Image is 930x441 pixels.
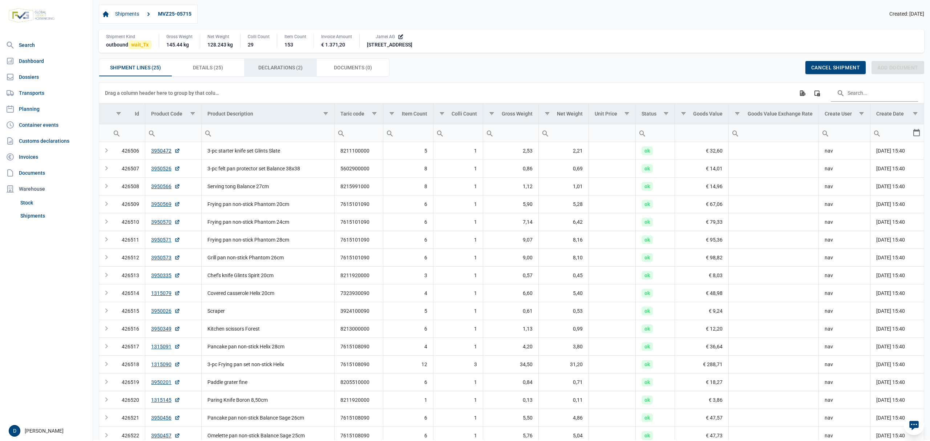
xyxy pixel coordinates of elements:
[151,218,180,226] a: 3950570
[151,111,182,117] div: Product Code
[433,391,483,409] td: 1
[624,111,630,116] span: Show filter options for column 'Unit Price'
[334,284,383,302] td: 7323930090
[284,41,306,48] div: 153
[110,266,145,284] td: 426513
[145,124,158,142] div: Search box
[735,111,740,116] span: Show filter options for column 'Goods Value Exchange Rate'
[819,284,870,302] td: nav
[201,159,334,177] td: 3-pc felt pan protector set Balance 38x38
[706,147,723,154] span: € 32,60
[483,284,538,302] td: 6,60
[383,142,433,160] td: 5
[110,142,145,160] td: 426506
[870,124,883,142] div: Search box
[538,355,589,373] td: 31,20
[151,396,180,404] a: 1315145
[334,159,383,177] td: 5602900000
[538,266,589,284] td: 0,45
[145,104,202,124] td: Column Product Code
[635,124,675,142] td: Filter cell
[663,111,669,116] span: Show filter options for column 'Status'
[334,266,383,284] td: 8211920000
[483,248,538,266] td: 9,00
[538,337,589,355] td: 3,80
[889,11,924,17] span: Created: [DATE]
[151,379,180,386] a: 3950201
[151,343,180,350] a: 1315091
[105,87,222,99] div: Drag a column header here to group by that column
[110,391,145,409] td: 426520
[6,5,57,25] img: FVG - Global freight forwarding
[110,124,145,142] td: Filter cell
[201,302,334,320] td: Scraper
[433,124,483,142] input: Filter cell
[383,248,433,266] td: 6
[207,111,253,117] div: Product Description
[538,302,589,320] td: 0,53
[201,142,334,160] td: 3-pc starter knife set Glints Slate
[383,124,433,142] td: Filter cell
[201,320,334,337] td: Kitchen scissors Forest
[110,373,145,391] td: 426519
[589,124,635,142] input: Filter cell
[323,111,328,116] span: Show filter options for column 'Product Description'
[675,124,729,142] td: Filter cell
[110,231,145,248] td: 426511
[870,124,924,142] td: Filter cell
[831,84,918,102] input: Search in the data grid
[483,104,538,124] td: Column Gross Weight
[819,104,870,124] td: Column Create User
[367,41,412,48] div: [STREET_ADDRESS]
[166,34,193,40] div: Gross Weight
[819,373,870,391] td: nav
[483,302,538,320] td: 0,61
[201,213,334,231] td: Frying pan non-stick Phantom 24cm
[106,41,151,48] div: outbound
[913,111,918,116] span: Show filter options for column 'Create Date'
[870,104,924,124] td: Column Create Date
[110,409,145,426] td: 426521
[483,213,538,231] td: 7,14
[110,124,123,142] div: Search box
[819,124,832,142] div: Search box
[383,409,433,426] td: 6
[383,391,433,409] td: 1
[538,231,589,248] td: 8,16
[805,61,866,74] div: Cancel shipment
[151,325,180,332] a: 3950349
[151,361,180,368] a: 1315090
[99,177,110,195] td: Expand
[402,111,427,117] div: Item Count
[190,111,195,116] span: Show filter options for column 'Product Code'
[334,302,383,320] td: 3924100090
[383,355,433,373] td: 12
[819,391,870,409] td: nav
[483,320,538,337] td: 1,13
[201,409,334,426] td: Pancake pan non-stick Balance Sage 26cm
[433,104,483,124] td: Column Colli Count
[9,425,20,437] div: D
[433,159,483,177] td: 1
[110,159,145,177] td: 426507
[483,231,538,248] td: 9,07
[207,34,233,40] div: Net Weight
[151,165,180,172] a: 3950526
[433,284,483,302] td: 1
[110,248,145,266] td: 426512
[383,337,433,355] td: 4
[202,124,215,142] div: Search box
[372,111,377,116] span: Show filter options for column 'Taric code'
[321,41,352,48] div: € 1.371,20
[110,177,145,195] td: 426508
[483,337,538,355] td: 4,20
[439,111,445,116] span: Show filter options for column 'Colli Count'
[819,320,870,337] td: nav
[151,290,180,297] a: 1315079
[538,104,589,124] td: Column Net Weight
[3,102,90,116] a: Planning
[155,8,194,20] a: MVZ25-05715
[99,355,110,373] td: Expand
[201,284,334,302] td: Covered casserole Helix 20cm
